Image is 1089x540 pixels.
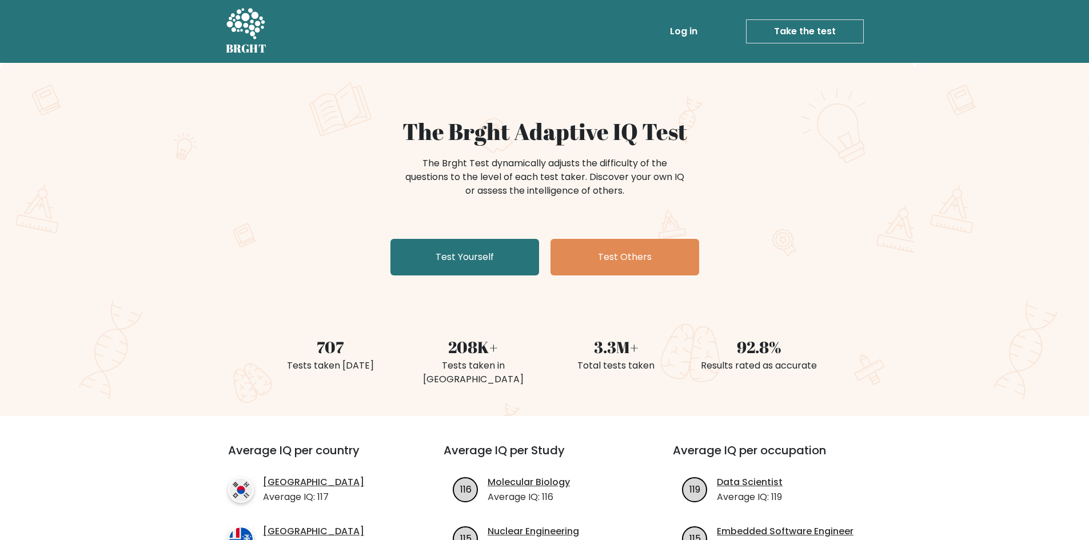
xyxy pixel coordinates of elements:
[263,475,364,489] a: [GEOGRAPHIC_DATA]
[409,335,538,359] div: 208K+
[665,20,702,43] a: Log in
[409,359,538,386] div: Tests taken in [GEOGRAPHIC_DATA]
[717,490,783,504] p: Average IQ: 119
[263,490,364,504] p: Average IQ: 117
[673,443,875,471] h3: Average IQ per occupation
[552,359,681,373] div: Total tests taken
[488,475,570,489] a: Molecular Biology
[444,443,645,471] h3: Average IQ per Study
[488,525,579,538] a: Nuclear Engineering
[390,239,539,275] a: Test Yourself
[551,239,699,275] a: Test Others
[488,490,570,504] p: Average IQ: 116
[689,482,700,495] text: 119
[717,475,783,489] a: Data Scientist
[717,525,853,538] a: Embedded Software Engineer
[266,118,824,145] h1: The Brght Adaptive IQ Test
[226,5,267,58] a: BRGHT
[695,335,824,359] div: 92.8%
[552,335,681,359] div: 3.3M+
[226,42,267,55] h5: BRGHT
[263,525,364,538] a: [GEOGRAPHIC_DATA]
[266,359,395,373] div: Tests taken [DATE]
[460,482,472,495] text: 116
[695,359,824,373] div: Results rated as accurate
[228,443,402,471] h3: Average IQ per country
[228,477,254,503] img: country
[746,19,864,43] a: Take the test
[266,335,395,359] div: 707
[402,157,688,198] div: The Brght Test dynamically adjusts the difficulty of the questions to the level of each test take...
